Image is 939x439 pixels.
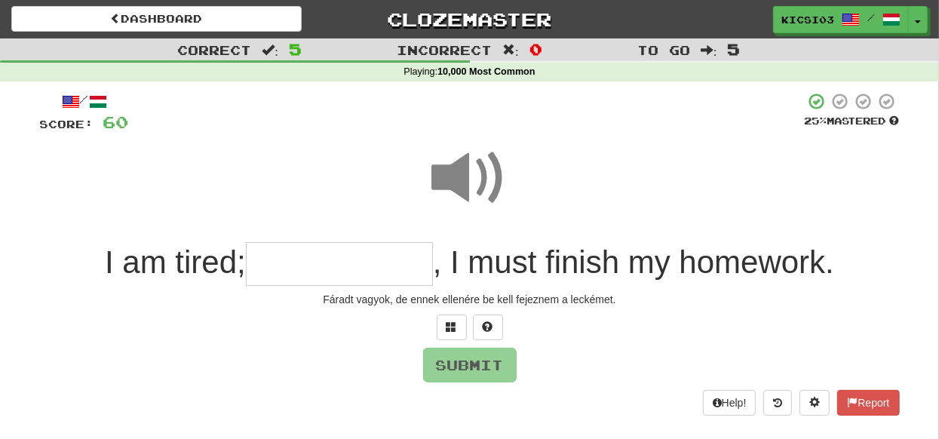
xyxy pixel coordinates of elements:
span: 5 [289,40,302,58]
button: Report [837,390,899,416]
a: Kicsi03 / [773,6,909,33]
a: Dashboard [11,6,302,32]
span: I am tired; [105,244,246,280]
span: 60 [103,112,129,131]
span: Score: [40,118,94,130]
span: 5 [728,40,741,58]
button: Submit [423,348,517,382]
span: : [701,44,717,57]
div: Fáradt vagyok, de ennek ellenére be kell fejeznem a leckémet. [40,292,900,307]
span: 0 [529,40,542,58]
span: : [262,44,278,57]
div: Mastered [805,115,900,128]
span: Correct [177,42,251,57]
span: 25 % [805,115,827,127]
button: Single letter hint - you only get 1 per sentence and score half the points! alt+h [473,315,503,340]
button: Switch sentence to multiple choice alt+p [437,315,467,340]
span: To go [637,42,690,57]
span: Incorrect [397,42,492,57]
span: Kicsi03 [781,13,834,26]
button: Help! [703,390,756,416]
button: Round history (alt+y) [763,390,792,416]
span: , I must finish my homework. [433,244,834,280]
div: / [40,92,129,111]
span: / [867,12,875,23]
strong: 10,000 Most Common [437,66,535,77]
span: : [502,44,519,57]
a: Clozemaster [324,6,615,32]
